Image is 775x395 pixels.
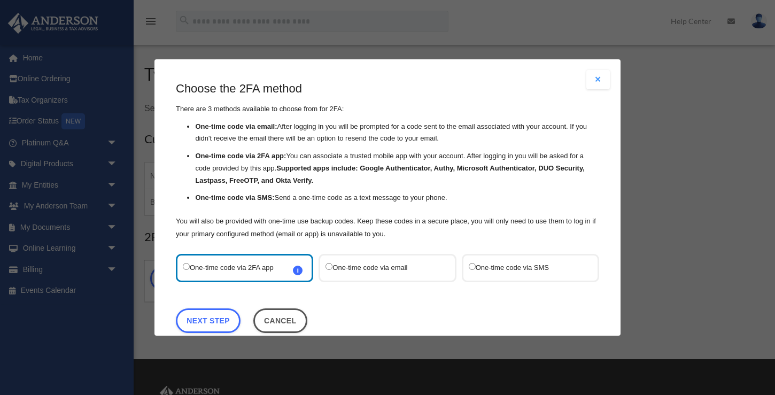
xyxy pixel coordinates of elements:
[325,260,438,275] label: One-time code via email
[183,260,296,275] label: One-time code via 2FA app
[195,164,584,184] strong: Supported apps include: Google Authenticator, Authy, Microsoft Authenticator, DUO Security, Lastp...
[293,265,303,275] span: i
[176,81,599,241] div: There are 3 methods available to choose from for 2FA:
[469,260,582,275] label: One-time code via SMS
[586,70,610,89] button: Close modal
[195,120,599,145] li: After logging in you will be prompted for a code sent to the email associated with your account. ...
[195,152,286,160] strong: One-time code via 2FA app:
[176,81,599,97] h3: Choose the 2FA method
[325,262,332,269] input: One-time code via email
[195,193,274,202] strong: One-time code via SMS:
[469,262,476,269] input: One-time code via SMS
[195,150,599,187] li: You can associate a trusted mobile app with your account. After logging in you will be asked for ...
[176,308,241,332] a: Next Step
[176,214,599,240] p: You will also be provided with one-time use backup codes. Keep these codes in a secure place, you...
[253,308,307,332] button: Close this dialog window
[183,262,190,269] input: One-time code via 2FA appi
[195,192,599,204] li: Send a one-time code as a text message to your phone.
[195,122,277,130] strong: One-time code via email:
